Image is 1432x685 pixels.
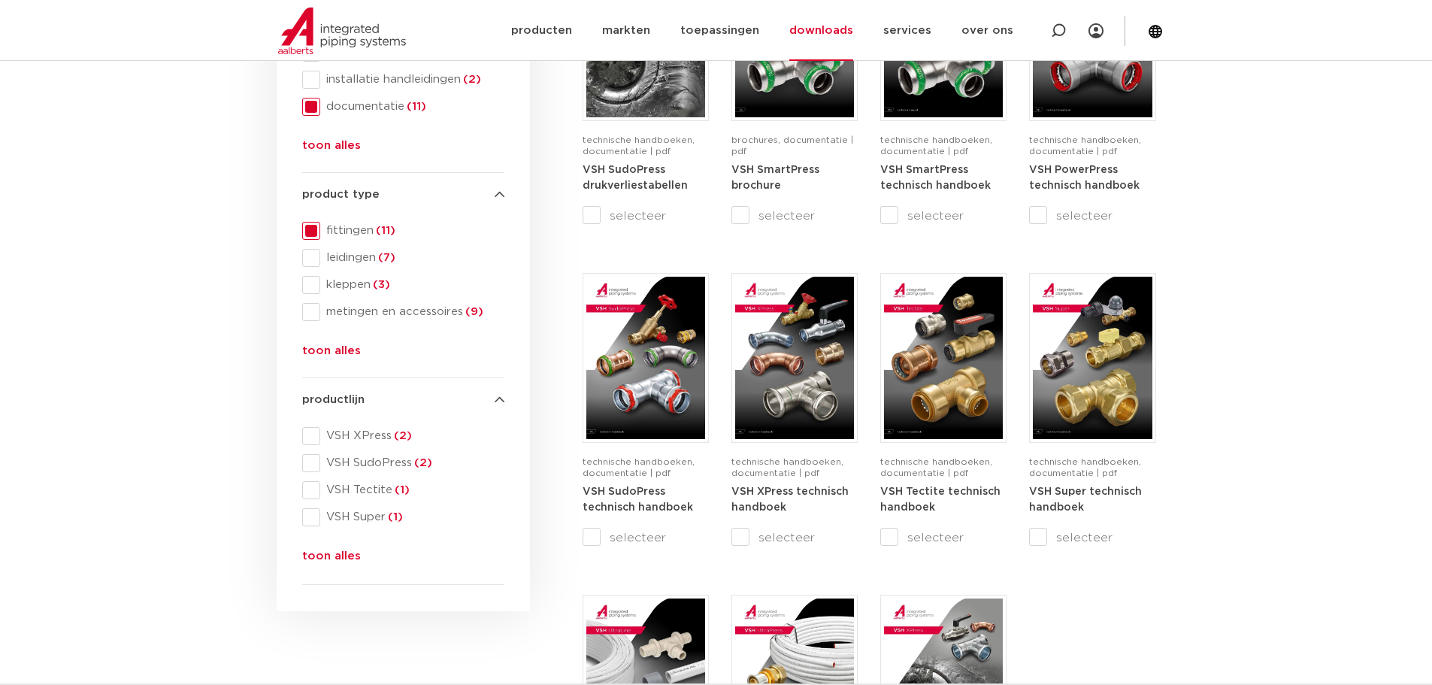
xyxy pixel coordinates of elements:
span: VSH Tectite [320,483,504,498]
span: fittingen [320,223,504,238]
img: VSH-Tectite_A4TM_5009376-2024-2.0_NL-pdf.jpg [884,277,1003,439]
label: selecteer [880,529,1007,547]
span: (11) [404,101,426,112]
span: (3) [371,279,390,290]
a: VSH Tectite technisch handboek [880,486,1001,514]
div: metingen en accessoires(9) [302,303,504,321]
span: technische handboeken, documentatie | pdf [880,135,992,156]
div: fittingen(11) [302,222,504,240]
button: toon alles [302,137,361,161]
div: kleppen(3) [302,276,504,294]
a: VSH SmartPress brochure [731,164,819,192]
h4: product type [302,186,504,204]
a: VSH SudoPress drukverliestabellen [583,164,688,192]
div: installatie handleidingen(2) [302,71,504,89]
button: toon alles [302,342,361,366]
div: leidingen(7) [302,249,504,267]
label: selecteer [583,207,709,225]
strong: VSH SudoPress drukverliestabellen [583,165,688,192]
span: technische handboeken, documentatie | pdf [1029,135,1141,156]
label: selecteer [1029,529,1155,547]
strong: VSH SmartPress brochure [731,165,819,192]
span: documentatie [320,99,504,114]
span: technische handboeken, documentatie | pdf [1029,457,1141,477]
span: technische handboeken, documentatie | pdf [583,135,695,156]
a: VSH SudoPress technisch handboek [583,486,693,514]
span: installatie handleidingen [320,72,504,87]
span: technische handboeken, documentatie | pdf [583,457,695,477]
span: (9) [463,306,483,317]
label: selecteer [731,207,858,225]
div: documentatie(11) [302,98,504,116]
div: VSH XPress(2) [302,427,504,445]
span: (11) [374,225,395,236]
span: VSH Super [320,510,504,525]
span: VSH SudoPress [320,456,504,471]
span: technische handboeken, documentatie | pdf [731,457,843,477]
span: VSH XPress [320,429,504,444]
span: metingen en accessoires [320,305,504,320]
span: (2) [392,430,412,441]
h4: productlijn [302,391,504,409]
img: VSH-SudoPress_A4TM_5001604-2023-3.0_NL-pdf.jpg [586,277,705,439]
strong: VSH PowerPress technisch handboek [1029,165,1140,192]
div: VSH Super(1) [302,508,504,526]
span: leidingen [320,250,504,265]
img: VSH-Super_A4TM_5007411-2022-2.1_NL-1-pdf.jpg [1033,277,1152,439]
a: VSH SmartPress technisch handboek [880,164,991,192]
a: VSH XPress technisch handboek [731,486,849,514]
label: selecteer [583,529,709,547]
span: (1) [392,484,410,496]
div: VSH SudoPress(2) [302,454,504,472]
a: VSH PowerPress technisch handboek [1029,164,1140,192]
label: selecteer [1029,207,1155,225]
button: toon alles [302,547,361,571]
span: technische handboeken, documentatie | pdf [880,457,992,477]
span: (7) [376,252,395,263]
span: (1) [386,511,403,523]
img: VSH-XPress_A4TM_5008762_2025_4.1_NL-pdf.jpg [735,277,854,439]
label: selecteer [731,529,858,547]
span: brochures, documentatie | pdf [731,135,853,156]
a: VSH Super technisch handboek [1029,486,1142,514]
label: selecteer [880,207,1007,225]
div: VSH Tectite(1) [302,481,504,499]
span: kleppen [320,277,504,292]
span: (2) [412,457,432,468]
span: (2) [461,74,481,85]
strong: VSH SmartPress technisch handboek [880,165,991,192]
